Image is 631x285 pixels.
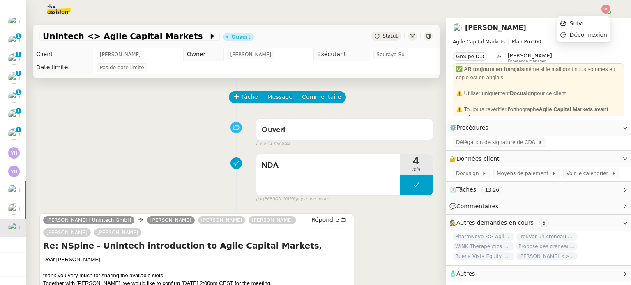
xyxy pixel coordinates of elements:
[449,203,502,210] span: 💬
[456,105,621,121] div: ⚠️ Toujours revérifier l'orthographe
[497,52,501,63] span: &
[16,89,21,95] nz-badge-sup: 1
[446,151,631,167] div: 🔐Données client
[508,52,552,63] app-user-label: Knowledge manager
[8,128,20,140] img: users%2FW4OQjB9BRtYK2an7yusO0WsYLsD3%2Favatar%2F28027066-518b-424c-8476-65f2e549ac29
[229,91,263,103] button: Tâche
[449,123,492,132] span: ⚙️
[508,52,552,59] span: [PERSON_NAME]
[263,91,297,103] button: Message
[532,39,541,45] span: 300
[8,72,20,84] img: users%2FW4OQjB9BRtYK2an7yusO0WsYLsD3%2Favatar%2F28027066-518b-424c-8476-65f2e549ac29
[481,186,502,194] nz-tag: 13:26
[512,39,532,45] span: Plan Pro
[446,266,631,282] div: 🧴Autres
[446,182,631,198] div: ⏲️Tâches 13:26
[43,229,91,236] a: [PERSON_NAME]
[456,270,475,277] span: Autres
[302,92,341,102] span: Commentaire
[33,61,93,74] td: Date limite
[43,217,134,224] a: [PERSON_NAME] I Unintech GmbH
[231,34,250,39] div: Ouvert
[601,5,610,14] img: svg
[453,52,487,61] nz-tag: Groupe D.3
[446,198,631,214] div: 💬Commentaires
[314,48,370,61] td: Exécutant
[100,50,141,59] span: [PERSON_NAME]
[8,222,20,233] img: users%2FXPWOVq8PDVf5nBVhDcXguS2COHE3%2Favatar%2F3f89dc26-16aa-490f-9632-b2fdcfc735a1
[8,35,20,46] img: users%2FW4OQjB9BRtYK2an7yusO0WsYLsD3%2Favatar%2F28027066-518b-424c-8476-65f2e549ac29
[311,216,339,224] span: Répondre
[465,24,526,32] a: [PERSON_NAME]
[17,127,20,134] p: 1
[456,219,534,226] span: Autres demandes en cours
[100,64,144,72] span: Pas de date limite
[16,108,21,114] nz-badge-sup: 1
[33,48,93,61] td: Client
[256,196,329,203] small: [PERSON_NAME]
[456,124,488,131] span: Procédures
[8,109,20,121] img: users%2FW4OQjB9BRtYK2an7yusO0WsYLsD3%2Favatar%2F28027066-518b-424c-8476-65f2e549ac29
[17,108,20,115] p: 1
[516,242,578,251] span: Propose des créneaux pour la réunion LSI
[516,233,578,241] span: Trouver un créneau pour la réunion
[198,217,246,224] a: [PERSON_NAME]
[8,166,20,177] img: svg
[16,52,21,57] nz-badge-sup: 1
[453,39,505,45] span: Agile Capital Markets
[449,219,552,226] span: 🕵️
[446,215,631,231] div: 🕵️Autres demandes en cours 6
[43,32,208,40] span: Unintech <> Agile Capital Markets
[382,33,398,39] span: Statut
[456,186,476,193] span: Tâches
[539,219,549,227] nz-tag: 6
[16,71,21,76] nz-badge-sup: 1
[497,169,551,178] span: Moyens de paiement
[570,20,584,27] span: Suivi
[516,252,578,260] span: [PERSON_NAME] <> Agile Capital Markets
[256,196,263,203] span: par
[446,120,631,136] div: ⚙️Procédures
[183,48,223,61] td: Owner
[456,169,482,178] span: Docusign
[241,92,258,102] span: Tâche
[94,229,142,236] a: [PERSON_NAME]
[449,186,509,193] span: ⏲️
[252,217,293,223] span: [PERSON_NAME]
[8,185,20,196] img: users%2FW4OQjB9BRtYK2an7yusO0WsYLsD3%2Favatar%2F28027066-518b-424c-8476-65f2e549ac29
[43,271,350,280] div: thank you very much for sharing the available slots.
[456,155,500,162] span: Données client
[453,252,514,260] span: Buena Vista Equity <> Agile Capital Markets
[261,126,286,134] span: Ouvert
[453,23,462,32] img: users%2FXPWOVq8PDVf5nBVhDcXguS2COHE3%2Favatar%2F3f89dc26-16aa-490f-9632-b2fdcfc735a1
[261,160,395,172] span: NDA
[567,169,611,178] span: Voir le calendrier
[8,16,20,27] img: users%2FW4OQjB9BRtYK2an7yusO0WsYLsD3%2Favatar%2F28027066-518b-424c-8476-65f2e549ac29
[8,53,20,65] img: users%2FW4OQjB9BRtYK2an7yusO0WsYLsD3%2Favatar%2F28027066-518b-424c-8476-65f2e549ac29
[400,166,433,173] span: min
[8,147,20,159] img: svg
[449,270,475,277] span: 🧴
[17,52,20,59] p: 1
[43,255,350,264] div: Dear [PERSON_NAME],
[8,91,20,103] img: users%2FCk7ZD5ubFNWivK6gJdIkoi2SB5d2%2Favatar%2F3f84dbb7-4157-4842-a987-fca65a8b7a9a
[377,50,405,59] span: Souraya Su
[17,89,20,97] p: 1
[17,33,20,41] p: 1
[267,92,292,102] span: Message
[43,240,350,251] h4: Re: NSpine - Unintech introduction to Agile Capital Markets,
[456,203,498,210] span: Commentaires
[570,32,607,38] span: Déconnexion
[400,156,433,166] span: 4
[256,140,290,147] span: il y a 41 minutes
[456,106,608,121] strong: Agile Capital Markets avant envoi
[456,89,621,98] div: ⚠️ Utiliser uniquement pour ce client
[508,59,546,64] span: Knowledge manager
[147,217,195,224] a: [PERSON_NAME]
[449,154,503,164] span: 🔐
[16,33,21,39] nz-badge-sup: 1
[456,138,538,146] span: Délégation de signature de CDA
[453,233,514,241] span: PharmNovo <> Agile Capital Markets
[230,50,272,59] span: [PERSON_NAME]
[309,215,349,224] button: Répondre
